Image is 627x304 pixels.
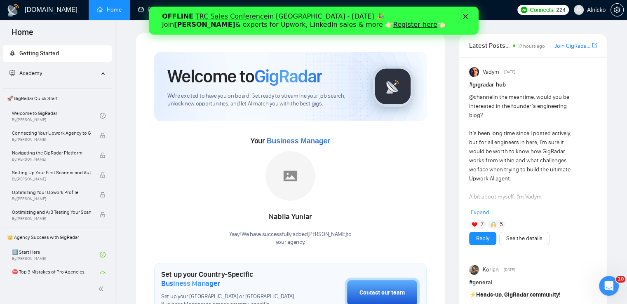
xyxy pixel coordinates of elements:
[100,271,106,277] span: check-circle
[12,188,91,196] span: Optimizing Your Upwork Profile
[167,65,322,87] h1: Welcome to
[7,4,20,17] img: logo
[491,222,496,227] img: 🙌
[469,80,597,89] h1: # gigradar-hub
[9,70,15,76] span: fund-projection-screen
[12,129,91,137] span: Connecting Your Upwork Agency to GigRadar
[12,157,91,162] span: By [PERSON_NAME]
[504,266,515,274] span: [DATE]
[12,196,91,201] span: By [PERSON_NAME]
[12,246,100,264] a: 1️⃣ Start HereBy[PERSON_NAME]
[12,107,100,125] a: Welcome to GigRadarBy[PERSON_NAME]
[518,43,545,49] span: 17 hours ago
[12,216,91,221] span: By [PERSON_NAME]
[229,210,352,224] div: Nabila Yuniar
[251,136,330,145] span: Your
[476,291,561,298] strong: Heads-up, GigRadar community!
[265,151,315,201] img: placeholder.png
[530,5,554,14] span: Connects:
[100,212,106,217] span: lock
[469,94,493,101] span: @channel
[19,50,59,57] span: Getting Started
[469,232,496,245] button: Reply
[100,172,106,178] span: lock
[471,209,489,216] span: Expand
[5,26,40,44] span: Home
[499,232,550,245] button: See the details
[266,137,330,145] span: Business Manager
[499,220,503,229] span: 5
[229,239,352,246] p: your agency .
[161,279,220,288] span: Business Manager
[12,265,100,283] a: ⛔ Top 3 Mistakes of Pro Agencies
[100,113,106,119] span: check-circle
[521,7,527,13] img: upwork-logo.png
[506,234,542,243] a: See the details
[482,68,499,77] span: Vadym
[469,278,597,287] h1: # general
[469,40,510,51] span: Latest Posts from the GigRadar Community
[504,68,515,76] span: [DATE]
[611,3,624,16] button: setting
[244,14,289,22] a: Register here
[616,276,625,283] span: 10
[314,7,322,12] div: Закрити
[481,220,484,229] span: 7
[611,7,624,13] a: setting
[254,65,322,87] span: GigRadar
[192,6,223,13] a: searchScanner
[554,42,590,51] a: Join GigRadar Slack Community
[611,7,623,13] span: setting
[138,6,176,13] a: dashboardDashboard
[599,276,619,296] iframe: Intercom live chat
[4,90,111,107] span: 🚀 GigRadar Quick Start
[149,7,479,35] iframe: Intercom live chat банер
[100,252,106,257] span: check-circle
[372,66,413,107] img: gigradar-logo.png
[167,92,359,108] span: We're excited to have you on board. Get ready to streamline your job search, unlock new opportuni...
[100,152,106,158] span: lock
[576,7,582,13] span: user
[100,133,106,138] span: lock
[3,45,112,62] li: Getting Started
[472,222,477,227] img: ❤️
[12,208,91,216] span: Optimizing and A/B Testing Your Scanner for Better Results
[9,50,15,56] span: rocket
[12,137,91,142] span: By [PERSON_NAME]
[4,229,111,246] span: 👑 Agency Success with GigRadar
[359,288,405,297] div: Contact our team
[97,6,122,13] a: homeHome
[19,70,42,77] span: Academy
[100,192,106,198] span: lock
[98,285,106,293] span: double-left
[12,149,91,157] span: Navigating the GigRadar Platform
[161,270,303,288] h1: Set up your Country-Specific
[476,234,489,243] a: Reply
[12,177,91,182] span: By [PERSON_NAME]
[482,265,498,274] span: Korlan
[469,265,479,275] img: Korlan
[592,42,597,49] a: export
[12,168,91,177] span: Setting Up Your First Scanner and Auto-Bidder
[469,291,476,298] span: ⚡
[556,5,565,14] span: 224
[9,70,42,77] span: Academy
[229,231,352,246] div: Yaay! We have successfully added [PERSON_NAME] to
[469,67,479,77] img: Vadym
